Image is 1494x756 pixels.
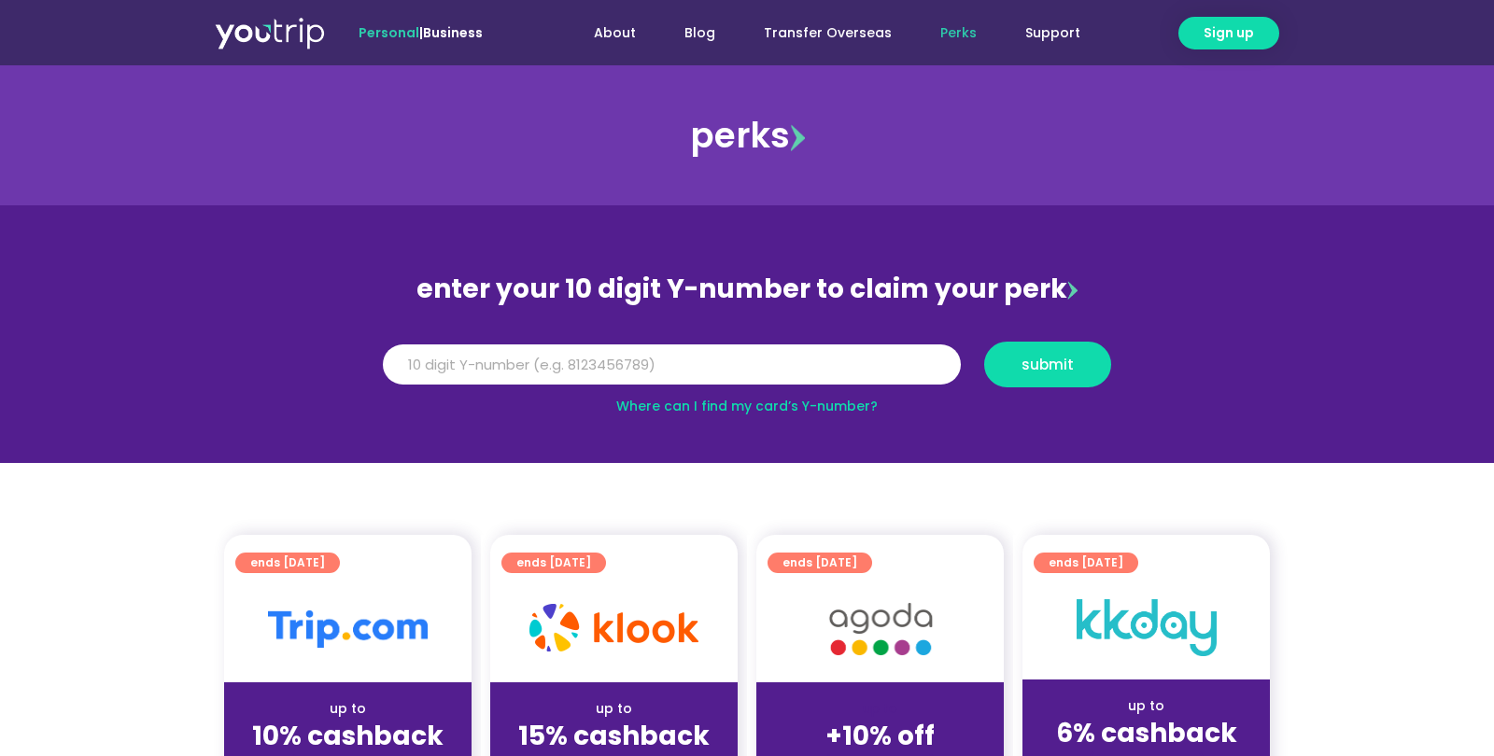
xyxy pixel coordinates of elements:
div: up to [505,699,723,719]
a: Business [423,23,483,42]
span: ends [DATE] [1049,553,1123,573]
button: submit [984,342,1111,387]
a: About [570,16,660,50]
span: submit [1022,357,1074,371]
span: ends [DATE] [782,553,857,573]
strong: 10% cashback [252,718,444,754]
span: | [359,23,483,42]
strong: 6% cashback [1056,715,1237,751]
a: ends [DATE] [235,553,340,573]
a: Transfer Overseas [740,16,916,50]
strong: 15% cashback [518,718,710,754]
a: ends [DATE] [768,553,872,573]
a: Support [1001,16,1105,50]
div: up to [239,699,457,719]
a: ends [DATE] [1034,553,1138,573]
span: Sign up [1204,23,1254,43]
a: Where can I find my card’s Y-number? [616,397,878,415]
nav: Menu [533,16,1105,50]
span: Personal [359,23,419,42]
span: up to [863,699,897,718]
form: Y Number [383,342,1111,401]
span: ends [DATE] [250,553,325,573]
input: 10 digit Y-number (e.g. 8123456789) [383,344,961,385]
a: Blog [660,16,740,50]
div: enter your 10 digit Y-number to claim your perk [373,265,1120,314]
strong: +10% off [825,718,935,754]
div: up to [1037,696,1255,716]
span: ends [DATE] [516,553,591,573]
a: Sign up [1178,17,1279,49]
a: Perks [916,16,1001,50]
a: ends [DATE] [501,553,606,573]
